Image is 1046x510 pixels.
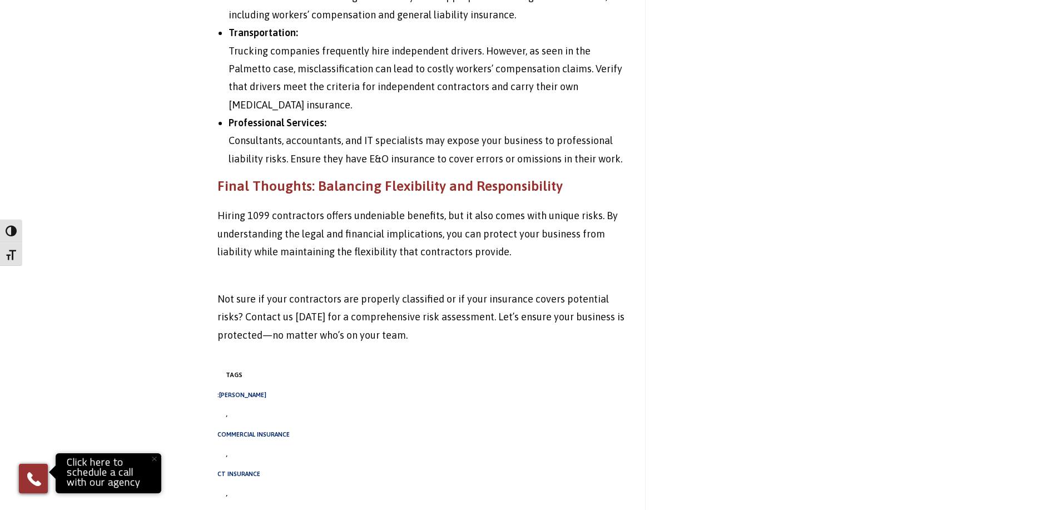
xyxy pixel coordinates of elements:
[25,470,43,488] img: Phone icon
[217,471,260,477] a: ct insurance
[219,392,266,398] a: [PERSON_NAME]
[217,207,628,261] p: Hiring 1099 contractors offers undeniable benefits, but it also comes with unique risks. By under...
[229,27,298,38] strong: Transportation:
[142,447,166,471] button: Close
[217,361,628,390] span: Tags
[229,24,628,114] li: Trucking companies frequently hire independent drivers. However, as seen in the Palmetto case, mi...
[217,272,628,344] p: Not sure if your contractors are properly classified or if your insurance covers potential risks?...
[217,178,563,194] strong: Final Thoughts: Balancing Flexibility and Responsibility
[229,117,326,128] strong: Professional Services:
[58,456,158,491] p: Click here to schedule a call with our agency
[229,114,628,168] li: Consultants, accountants, and IT specialists may expose your business to professional liability r...
[217,480,628,509] span: ,
[217,400,628,429] span: ,
[217,431,290,438] a: commercial insurance
[217,440,628,469] span: ,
